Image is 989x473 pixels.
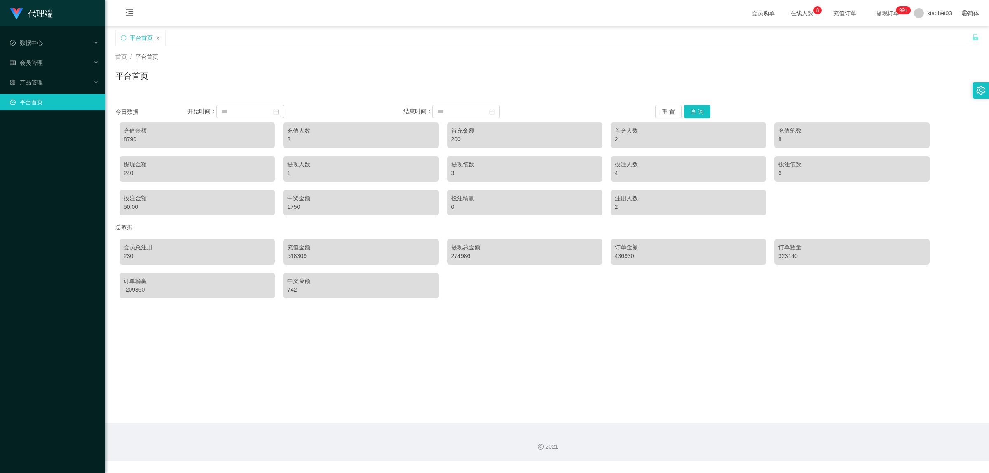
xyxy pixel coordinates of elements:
[287,277,434,286] div: 中奖金额
[451,203,598,211] div: 0
[135,54,158,60] span: 平台首页
[124,135,271,144] div: 8790
[451,160,598,169] div: 提现笔数
[121,35,127,41] i: 图标: sync
[778,243,926,252] div: 订单数量
[813,6,822,14] sup: 8
[155,36,160,41] i: 图标: close
[10,40,16,46] i: 图标: check-circle-o
[778,126,926,135] div: 充值笔数
[10,59,43,66] span: 会员管理
[187,108,216,115] span: 开始时间：
[896,6,911,14] sup: 1151
[816,6,819,14] p: 8
[615,126,762,135] div: 首充人数
[778,160,926,169] div: 投注笔数
[28,0,53,27] h1: 代理端
[115,54,127,60] span: 首页
[115,0,143,27] i: 图标: menu-fold
[287,194,434,203] div: 中奖金额
[130,54,132,60] span: /
[10,60,16,66] i: 图标: table
[287,135,434,144] div: 2
[489,109,495,115] i: 图标: calendar
[124,194,271,203] div: 投注金额
[112,443,982,451] div: 2021
[786,10,818,16] span: 在线人数
[124,277,271,286] div: 订单输赢
[615,243,762,252] div: 订单金额
[10,79,43,86] span: 产品管理
[615,169,762,178] div: 4
[124,252,271,260] div: 230
[615,203,762,211] div: 2
[655,105,682,118] button: 重 置
[538,444,544,450] i: 图标: copyright
[10,80,16,85] i: 图标: appstore-o
[287,169,434,178] div: 1
[872,10,903,16] span: 提现订单
[273,109,279,115] i: 图标: calendar
[115,108,187,116] div: 今日数据
[778,252,926,260] div: 323140
[684,105,710,118] button: 查 询
[287,252,434,260] div: 518309
[124,169,271,178] div: 240
[287,203,434,211] div: 1750
[10,40,43,46] span: 数据中心
[451,126,598,135] div: 首充金额
[115,220,979,235] div: 总数据
[778,169,926,178] div: 6
[10,10,53,16] a: 代理端
[962,10,968,16] i: 图标: global
[115,70,148,82] h1: 平台首页
[287,160,434,169] div: 提现人数
[124,286,271,294] div: -209350
[451,243,598,252] div: 提现总金额
[287,243,434,252] div: 充值金额
[615,194,762,203] div: 注册人数
[403,108,432,115] span: 结束时间：
[451,135,598,144] div: 200
[124,160,271,169] div: 提现金额
[287,126,434,135] div: 充值人数
[124,243,271,252] div: 会员总注册
[130,30,153,46] div: 平台首页
[124,126,271,135] div: 充值金额
[972,33,979,41] i: 图标: unlock
[615,135,762,144] div: 2
[615,160,762,169] div: 投注人数
[124,203,271,211] div: 50.00
[976,86,985,95] i: 图标: setting
[287,286,434,294] div: 742
[10,94,99,110] a: 图标: dashboard平台首页
[451,169,598,178] div: 3
[451,194,598,203] div: 投注输赢
[829,10,860,16] span: 充值订单
[778,135,926,144] div: 8
[10,8,23,20] img: logo.9652507e.png
[615,252,762,260] div: 436930
[451,252,598,260] div: 274986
